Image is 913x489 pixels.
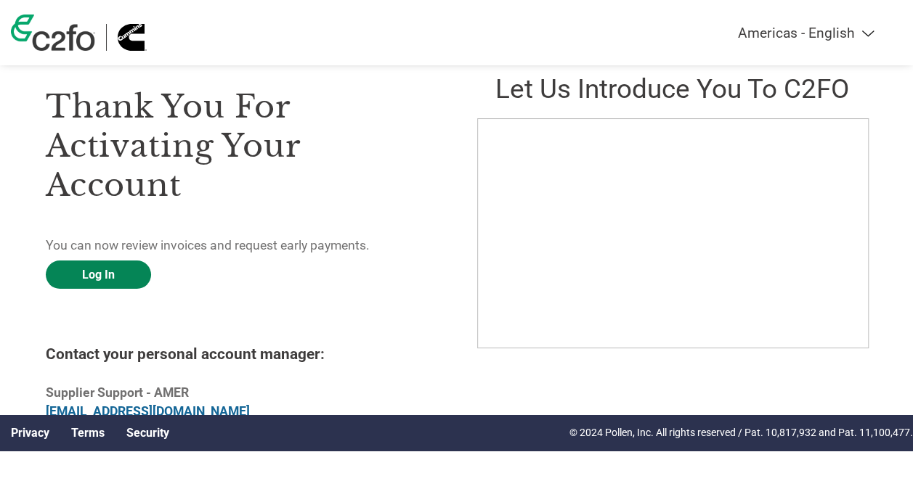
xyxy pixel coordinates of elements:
[118,24,147,51] img: Cummins
[46,404,250,419] a: [EMAIL_ADDRESS][DOMAIN_NAME]
[46,385,189,400] b: Supplier Support - AMER
[11,15,95,51] img: c2fo logo
[126,426,169,440] a: Security
[46,345,436,363] h4: Contact your personal account manager:
[11,426,49,440] a: Privacy
[46,87,436,205] h3: Thank you for activating your account
[46,260,151,289] a: Log In
[46,236,436,255] p: You can now review invoices and request early payments.
[71,426,105,440] a: Terms
[569,425,913,440] p: © 2024 Pollen, Inc. All rights reserved / Pat. 10,817,932 and Pat. 11,100,477.
[477,118,869,348] iframe: C2FO Introduction Video
[477,73,867,104] h2: Let us introduce you to C2FO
